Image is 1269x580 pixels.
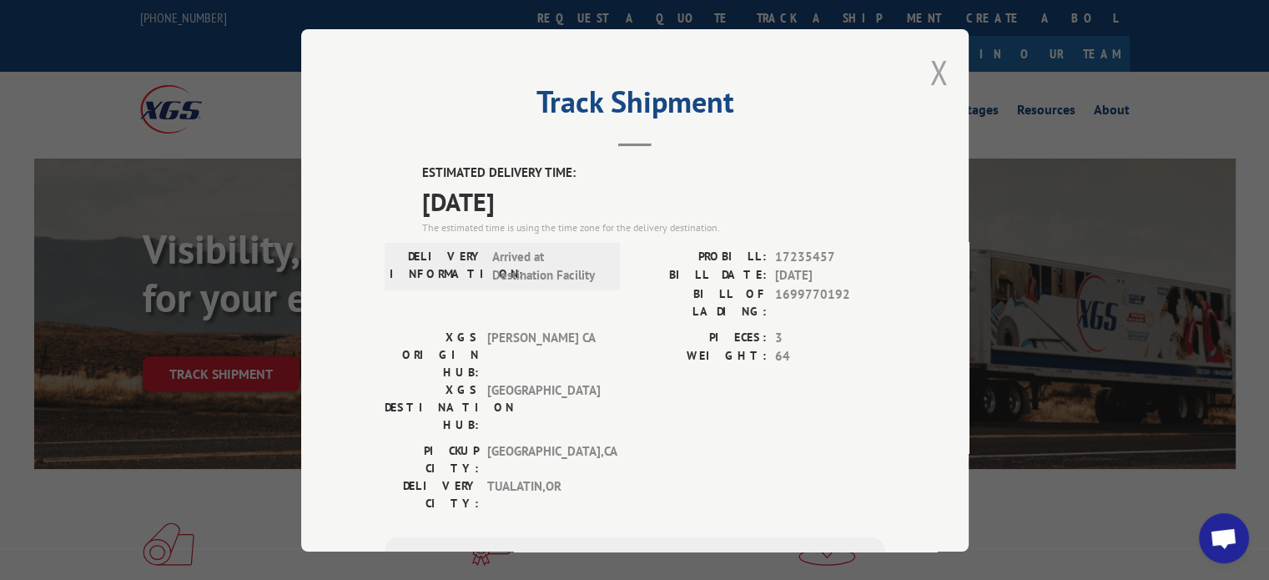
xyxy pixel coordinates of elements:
span: [GEOGRAPHIC_DATA] , CA [487,441,600,477]
span: [PERSON_NAME] CA [487,328,600,381]
span: [DATE] [422,182,885,219]
span: [GEOGRAPHIC_DATA] [487,381,600,433]
label: XGS DESTINATION HUB: [385,381,479,433]
label: DELIVERY INFORMATION: [390,247,484,285]
label: PROBILL: [635,247,767,266]
label: WEIGHT: [635,347,767,366]
span: 64 [775,347,885,366]
h2: Track Shipment [385,90,885,122]
span: Arrived at Destination Facility [492,247,605,285]
button: Close modal [929,50,948,94]
label: DELIVERY CITY: [385,477,479,512]
label: PICKUP CITY: [385,441,479,477]
label: BILL DATE: [635,266,767,285]
span: 17235457 [775,247,885,266]
span: TUALATIN , OR [487,477,600,512]
label: XGS ORIGIN HUB: [385,328,479,381]
span: 3 [775,328,885,347]
label: BILL OF LADING: [635,285,767,320]
div: The estimated time is using the time zone for the delivery destination. [422,219,885,235]
div: Open chat [1199,513,1249,563]
span: [DATE] [775,266,885,285]
label: ESTIMATED DELIVERY TIME: [422,164,885,183]
label: PIECES: [635,328,767,347]
span: 1699770192 [775,285,885,320]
